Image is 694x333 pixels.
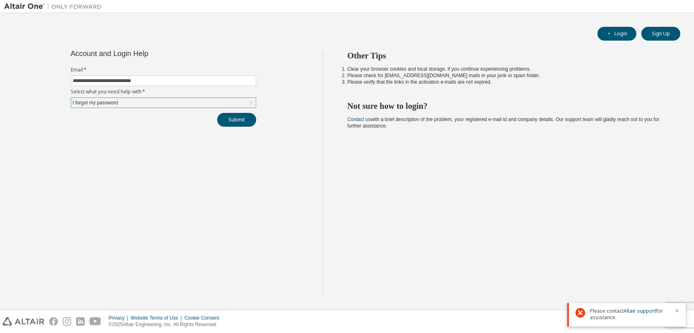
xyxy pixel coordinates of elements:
[109,315,131,321] div: Privacy
[71,89,256,95] label: Select what you need help with
[184,315,224,321] div: Cookie Consent
[2,317,44,326] img: altair_logo.svg
[641,27,680,41] button: Sign Up
[63,317,71,326] img: instagram.svg
[347,79,666,85] li: Please verify that the links in the activation e-mails are not expired.
[347,117,659,129] span: with a brief description of the problem, your registered e-mail id and company details. Our suppo...
[347,72,666,79] li: Please check for [EMAIL_ADDRESS][DOMAIN_NAME] mails in your junk or spam folder.
[4,2,106,11] img: Altair One
[347,101,666,111] h2: Not sure how to login?
[590,308,670,321] span: Please contact for assistance.
[109,321,224,328] p: © 2025 Altair Engineering, Inc. All Rights Reserved.
[49,317,58,326] img: facebook.svg
[597,27,636,41] button: Login
[71,67,256,73] label: Email
[217,113,256,127] button: Submit
[347,117,370,122] a: Contact us
[76,317,85,326] img: linkedin.svg
[89,317,101,326] img: youtube.svg
[347,66,666,72] li: Clear your browser cookies and local storage, if you continue experiencing problems.
[71,50,219,57] div: Account and Login Help
[71,98,256,108] div: I forgot my password
[624,307,656,314] a: Altair support
[347,50,666,61] h2: Other Tips
[131,315,184,321] div: Website Terms of Use
[72,98,119,107] div: I forgot my password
